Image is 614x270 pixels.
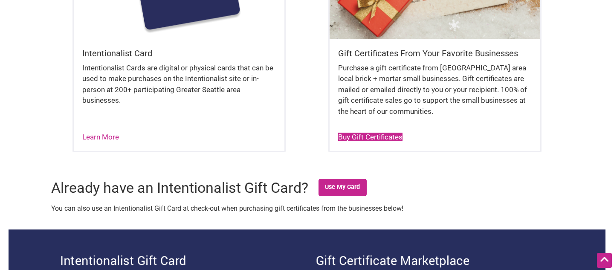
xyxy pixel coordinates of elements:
div: Purchase a gift certificate from [GEOGRAPHIC_DATA] area local brick + mortar small businesses. Gi... [338,63,532,126]
p: You can also use an Intentionalist Gift Card at check-out when purchasing gift certificates from ... [51,203,563,214]
a: Learn More [82,133,119,141]
div: Intentionalist Cards are digital or physical cards that can be used to make purchases on the Inte... [82,63,276,115]
h5: Intentionalist Card [82,47,276,59]
div: Scroll Back to Top [597,253,612,268]
a: Use My Card [319,179,367,196]
a: Buy Gift Certificates [338,133,403,141]
h5: Gift Certificates From Your Favorite Businesses [338,47,532,59]
h1: Already have an Intentionalist Gift Card? [51,179,308,196]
